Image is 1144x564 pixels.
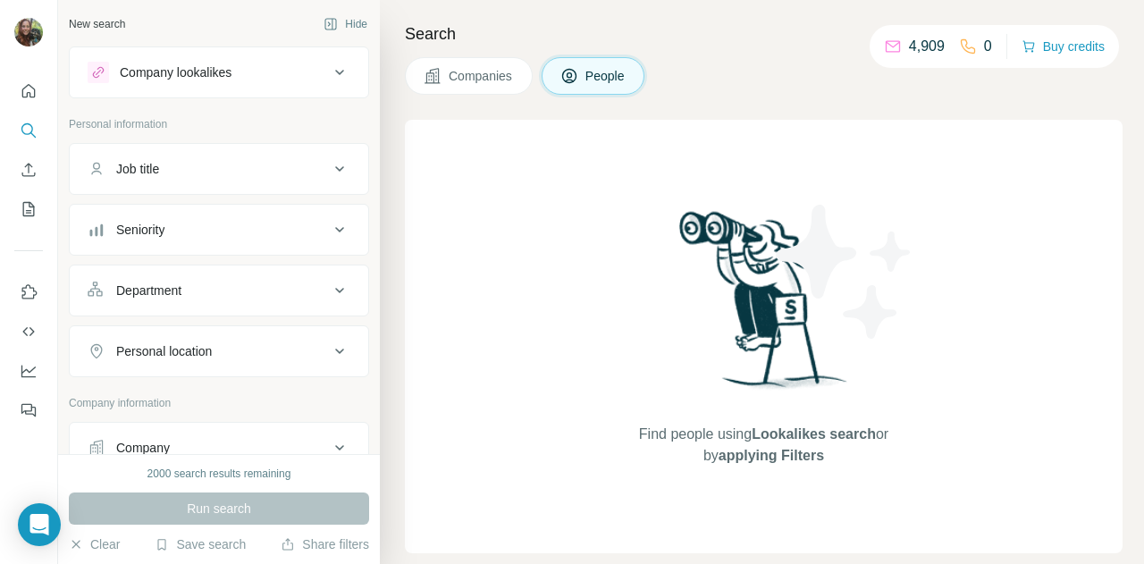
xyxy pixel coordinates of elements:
div: Job title [116,160,159,178]
button: Quick start [14,75,43,107]
button: My lists [14,193,43,225]
button: Company [70,426,368,469]
span: People [585,67,627,85]
p: Personal information [69,116,369,132]
button: Use Surfe API [14,316,43,348]
p: 4,909 [909,36,945,57]
button: Personal location [70,330,368,373]
div: Seniority [116,221,164,239]
button: Search [14,114,43,147]
button: Seniority [70,208,368,251]
button: Clear [69,535,120,553]
button: Department [70,269,368,312]
button: Enrich CSV [14,154,43,186]
span: Find people using or by [620,424,906,467]
div: Company lookalikes [120,63,231,81]
button: Dashboard [14,355,43,387]
p: Company information [69,395,369,411]
div: Personal location [116,342,212,360]
button: Feedback [14,394,43,426]
p: 0 [984,36,992,57]
div: Open Intercom Messenger [18,503,61,546]
button: Hide [311,11,380,38]
img: Surfe Illustration - Woman searching with binoculars [671,206,857,406]
span: Companies [449,67,514,85]
div: New search [69,16,125,32]
button: Buy credits [1022,34,1105,59]
button: Save search [155,535,246,553]
img: Surfe Illustration - Stars [764,191,925,352]
span: applying Filters [719,448,824,463]
button: Share filters [281,535,369,553]
img: Avatar [14,18,43,46]
button: Use Surfe on LinkedIn [14,276,43,308]
button: Job title [70,147,368,190]
div: 2000 search results remaining [147,466,291,482]
button: Company lookalikes [70,51,368,94]
div: Department [116,282,181,299]
span: Lookalikes search [752,426,876,442]
h4: Search [405,21,1123,46]
div: Company [116,439,170,457]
